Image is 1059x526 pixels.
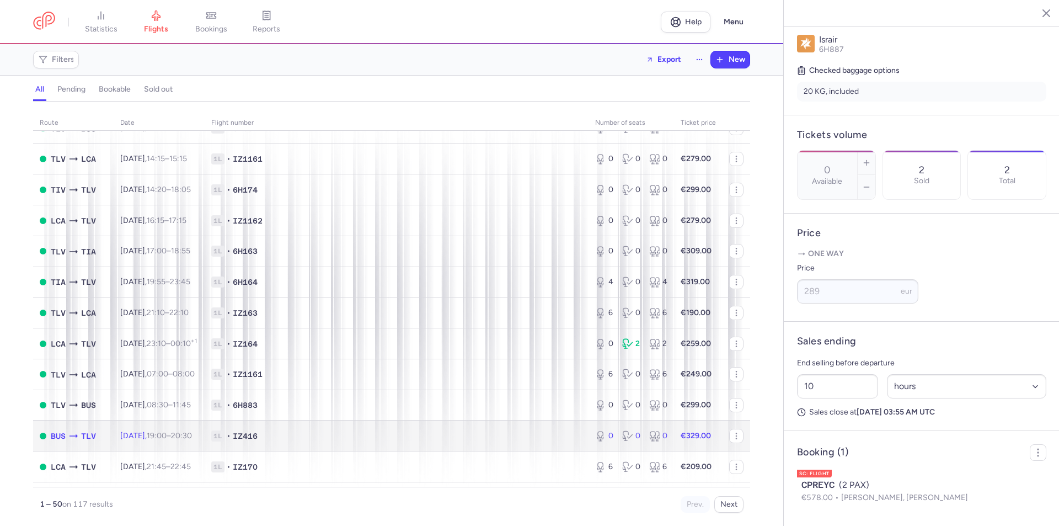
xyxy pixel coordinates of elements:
[171,185,191,194] time: 18:05
[227,461,231,472] span: •
[681,154,711,163] strong: €279.00
[211,461,224,472] span: 1L
[914,177,929,185] p: Sold
[81,184,96,196] span: TLV
[191,337,197,344] sup: +1
[51,430,66,442] span: BUS
[147,277,165,286] time: 19:55
[622,184,640,195] div: 0
[81,369,96,381] span: LCA
[81,399,96,411] span: BUS
[589,115,674,131] th: number of seats
[233,307,258,318] span: IZ163
[595,277,613,288] div: 4
[681,308,710,317] strong: €190.00
[147,216,186,225] span: –
[622,246,640,257] div: 0
[147,185,191,194] span: –
[797,227,1046,240] h4: Price
[812,177,842,186] label: Available
[999,177,1015,185] p: Total
[144,84,173,94] h4: sold out
[147,369,168,379] time: 07:00
[171,431,192,440] time: 20:30
[120,216,186,225] span: [DATE],
[622,400,640,411] div: 0
[227,307,231,318] span: •
[51,338,66,350] span: LCA
[797,470,832,477] span: SC: FLIGHT
[595,184,613,195] div: 0
[649,307,667,318] div: 6
[195,24,227,34] span: bookings
[819,35,1046,45] p: Israir
[51,307,66,319] span: TLV
[147,431,167,440] time: 19:00
[85,24,117,34] span: statistics
[147,277,190,286] span: –
[81,430,96,442] span: TLV
[227,277,231,288] span: •
[681,339,711,348] strong: €259.00
[797,262,918,275] label: Price
[711,51,750,68] button: New
[649,431,667,442] div: 0
[147,154,165,163] time: 14:15
[801,479,1042,504] button: CPREYC(2 PAX)€578.00[PERSON_NAME], [PERSON_NAME]
[681,216,711,225] strong: €279.00
[147,462,166,471] time: 21:45
[819,45,844,54] span: 6H887
[797,279,918,304] input: ---
[170,339,197,348] time: 00:10
[622,153,640,164] div: 0
[184,10,239,34] a: bookings
[901,286,912,296] span: eur
[797,82,1046,102] li: 20 KG, included
[649,277,667,288] div: 4
[33,12,55,32] a: CitizenPlane red outlined logo
[797,129,1046,141] h4: Tickets volume
[797,35,815,52] img: Israir logo
[801,479,835,492] span: CPREYC
[147,216,164,225] time: 16:15
[233,338,258,349] span: IZ164
[595,215,613,226] div: 0
[147,185,167,194] time: 14:20
[661,12,710,33] a: Help
[211,277,224,288] span: 1L
[147,339,166,348] time: 23:10
[62,500,113,509] span: on 117 results
[233,246,258,257] span: 6H163
[681,246,712,256] strong: €309.00
[169,154,187,163] time: 15:15
[81,153,96,165] span: LCA
[622,461,640,472] div: 0
[639,51,688,68] button: Export
[129,10,184,34] a: flights
[147,369,195,379] span: –
[595,400,613,411] div: 0
[211,307,224,318] span: 1L
[595,369,613,380] div: 6
[173,400,191,410] time: 11:45
[51,399,66,411] span: TLV
[239,10,294,34] a: reports
[233,461,258,472] span: IZ170
[99,84,131,94] h4: bookable
[797,374,878,399] input: ##
[147,308,189,317] span: –
[120,154,187,163] span: [DATE],
[857,407,935,417] strong: [DATE] 03:55 AM UTC
[35,84,44,94] h4: all
[52,55,74,64] span: Filters
[681,462,712,471] strong: €209.00
[57,84,85,94] h4: pending
[595,431,613,442] div: 0
[797,64,1046,77] h5: Checked baggage options
[685,18,702,26] span: Help
[51,369,66,381] span: TLV
[171,246,190,256] time: 18:55
[233,215,263,226] span: IZ1162
[797,248,1046,259] p: One way
[227,400,231,411] span: •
